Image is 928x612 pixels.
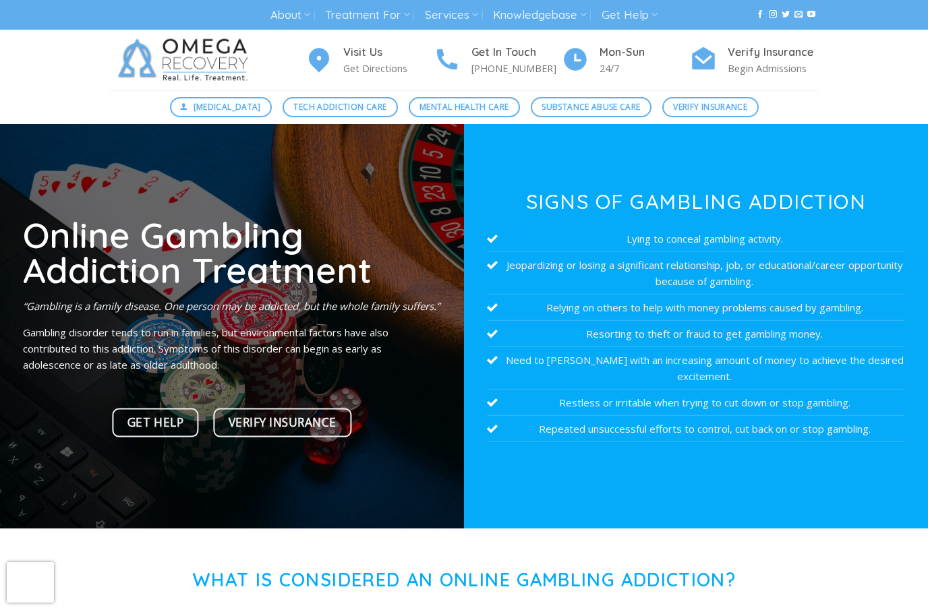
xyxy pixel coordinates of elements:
li: Restless or irritable when trying to cut down or stop gambling. [487,390,904,416]
h1: Online Gambling Addiction Treatment [23,216,440,287]
span: Get Help [127,413,183,432]
li: Jeopardizing or losing a significant relationship, job, or educational/career opportunity because... [487,252,904,295]
span: [MEDICAL_DATA] [194,100,261,113]
li: Relying on others to help with money problems caused by gambling. [487,295,904,321]
h4: Mon-Sun [600,44,690,61]
span: Verify Insurance [229,413,337,432]
a: Verify Insurance Begin Admissions [690,44,818,77]
iframe: reCAPTCHA [7,562,54,603]
li: Lying to conceal gambling activity. [487,226,904,252]
a: [MEDICAL_DATA] [170,97,272,117]
a: Treatment For [325,3,409,28]
a: Substance Abuse Care [531,97,651,117]
a: Follow on Instagram [769,10,777,20]
a: Verify Insurance [213,408,352,437]
a: Follow on Facebook [756,10,764,20]
h3: Signs of Gambling Addiction [487,191,904,212]
li: Resorting to theft or fraud to get gambling money. [487,321,904,347]
p: Get Directions [343,61,434,76]
h1: What is Considered an online gambling addiction? [110,569,818,591]
img: Omega Recovery [110,30,262,90]
h4: Visit Us [343,44,434,61]
p: 24/7 [600,61,690,76]
li: Need to [PERSON_NAME] with an increasing amount of money to achieve the desired excitement. [487,347,904,390]
a: Get In Touch [PHONE_NUMBER] [434,44,562,77]
span: Mental Health Care [419,100,509,113]
a: About [270,3,310,28]
p: [PHONE_NUMBER] [471,61,562,76]
a: Get Help [112,408,199,437]
a: Follow on Twitter [782,10,790,20]
a: Services [425,3,478,28]
span: Verify Insurance [673,100,747,113]
a: Get Help [602,3,658,28]
li: Repeated unsuccessful efforts to control, cut back on or stop gambling. [487,416,904,442]
a: Visit Us Get Directions [306,44,434,77]
a: Verify Insurance [662,97,759,117]
span: Substance Abuse Care [542,100,640,113]
a: Knowledgebase [493,3,586,28]
span: Tech Addiction Care [293,100,386,113]
a: Send us an email [794,10,803,20]
a: Mental Health Care [409,97,520,117]
a: Tech Addiction Care [283,97,398,117]
h4: Get In Touch [471,44,562,61]
p: Gambling disorder tends to run in families, but environmental factors have also contributed to th... [23,324,440,372]
h4: Verify Insurance [728,44,818,61]
em: “Gambling is a family disease. One person may be addicted, but the whole family suffers.” [23,299,440,312]
a: Follow on YouTube [807,10,815,20]
p: Begin Admissions [728,61,818,76]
